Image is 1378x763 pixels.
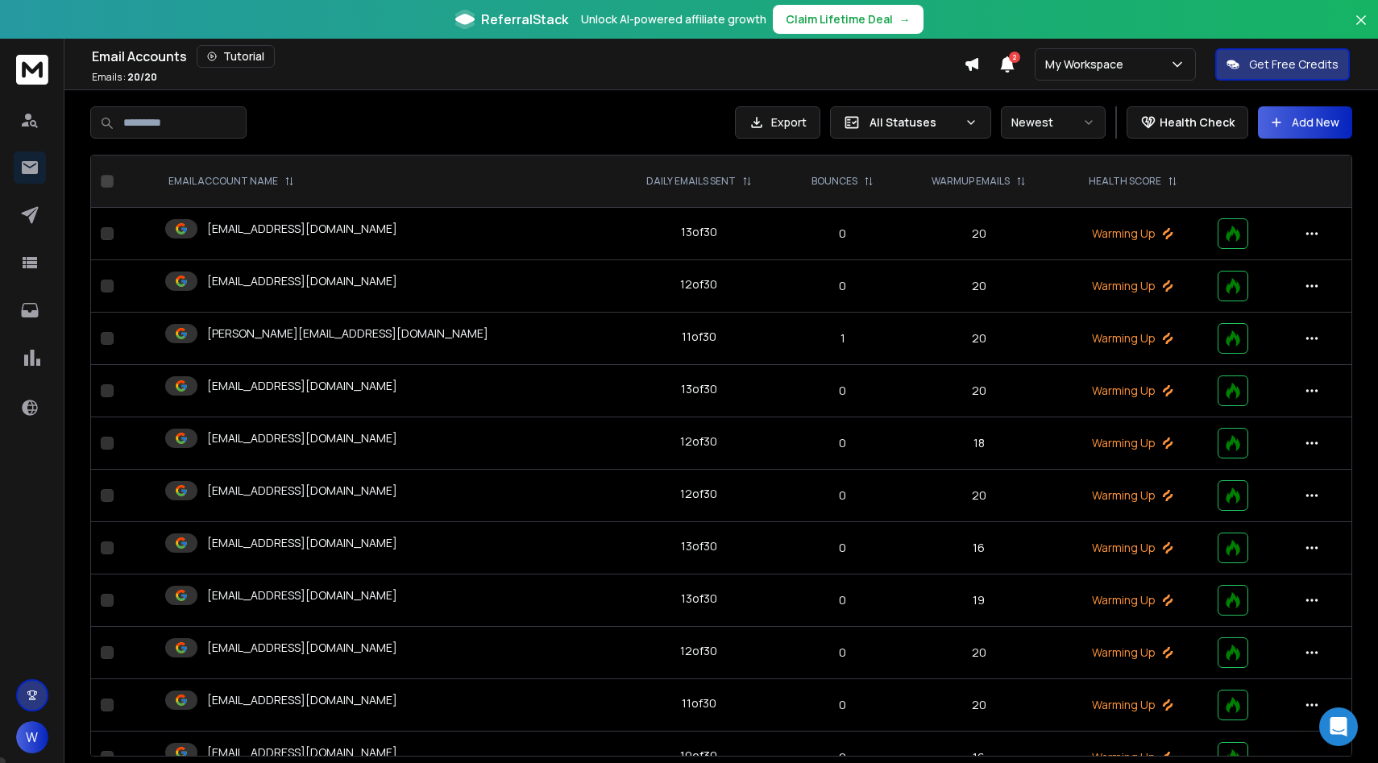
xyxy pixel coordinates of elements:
div: 13 of 30 [681,381,717,397]
p: 0 [795,592,890,608]
p: Warming Up [1068,330,1198,346]
div: 13 of 30 [681,224,717,240]
p: 0 [795,697,890,713]
td: 20 [900,470,1057,522]
p: [EMAIL_ADDRESS][DOMAIN_NAME] [207,535,397,551]
p: BOUNCES [811,175,857,188]
div: EMAIL ACCOUNT NAME [168,175,294,188]
p: [EMAIL_ADDRESS][DOMAIN_NAME] [207,640,397,656]
button: W [16,721,48,753]
p: [EMAIL_ADDRESS][DOMAIN_NAME] [207,378,397,394]
span: → [899,11,911,27]
td: 16 [900,522,1057,574]
p: Warming Up [1068,278,1198,294]
td: 20 [900,313,1057,365]
button: Newest [1001,106,1106,139]
p: DAILY EMAILS SENT [646,175,736,188]
div: 12 of 30 [680,486,717,502]
p: Warming Up [1068,697,1198,713]
p: 0 [795,383,890,399]
td: 20 [900,679,1057,732]
p: Warming Up [1068,383,1198,399]
p: Warming Up [1068,540,1198,556]
p: Warming Up [1068,435,1198,451]
button: Claim Lifetime Deal→ [773,5,924,34]
p: [EMAIL_ADDRESS][DOMAIN_NAME] [207,692,397,708]
td: 20 [900,627,1057,679]
button: Close banner [1351,10,1372,48]
p: 0 [795,645,890,661]
td: 20 [900,260,1057,313]
div: 12 of 30 [680,276,717,292]
p: [EMAIL_ADDRESS][DOMAIN_NAME] [207,430,397,446]
button: Health Check [1127,106,1248,139]
p: Unlock AI-powered affiliate growth [581,11,766,27]
div: 11 of 30 [682,329,716,345]
p: Health Check [1160,114,1235,131]
p: [PERSON_NAME][EMAIL_ADDRESS][DOMAIN_NAME] [207,326,488,342]
p: WARMUP EMAILS [932,175,1010,188]
span: ReferralStack [481,10,568,29]
p: Get Free Credits [1249,56,1339,73]
div: 11 of 30 [682,695,716,711]
button: Add New [1258,106,1352,139]
td: 18 [900,417,1057,470]
p: Warming Up [1068,645,1198,661]
p: 1 [795,330,890,346]
td: 19 [900,574,1057,627]
p: HEALTH SCORE [1089,175,1161,188]
p: [EMAIL_ADDRESS][DOMAIN_NAME] [207,273,397,289]
p: 0 [795,487,890,504]
div: Email Accounts [92,45,964,68]
div: 13 of 30 [681,591,717,607]
p: All Statuses [870,114,958,131]
div: 13 of 30 [681,538,717,554]
td: 20 [900,365,1057,417]
p: Warming Up [1068,487,1198,504]
div: 12 of 30 [680,643,717,659]
p: 0 [795,278,890,294]
p: 0 [795,226,890,242]
p: 0 [795,540,890,556]
p: My Workspace [1045,56,1130,73]
p: [EMAIL_ADDRESS][DOMAIN_NAME] [207,483,397,499]
button: Export [735,106,820,139]
div: Open Intercom Messenger [1319,707,1358,746]
td: 20 [900,208,1057,260]
div: 12 of 30 [680,433,717,450]
p: Emails : [92,71,157,84]
p: Warming Up [1068,592,1198,608]
button: Tutorial [197,45,275,68]
span: 20 / 20 [127,70,157,84]
p: 0 [795,435,890,451]
p: [EMAIL_ADDRESS][DOMAIN_NAME] [207,221,397,237]
p: Warming Up [1068,226,1198,242]
p: [EMAIL_ADDRESS][DOMAIN_NAME] [207,587,397,603]
p: [EMAIL_ADDRESS][DOMAIN_NAME] [207,744,397,761]
span: 2 [1009,52,1020,63]
button: Get Free Credits [1215,48,1350,81]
